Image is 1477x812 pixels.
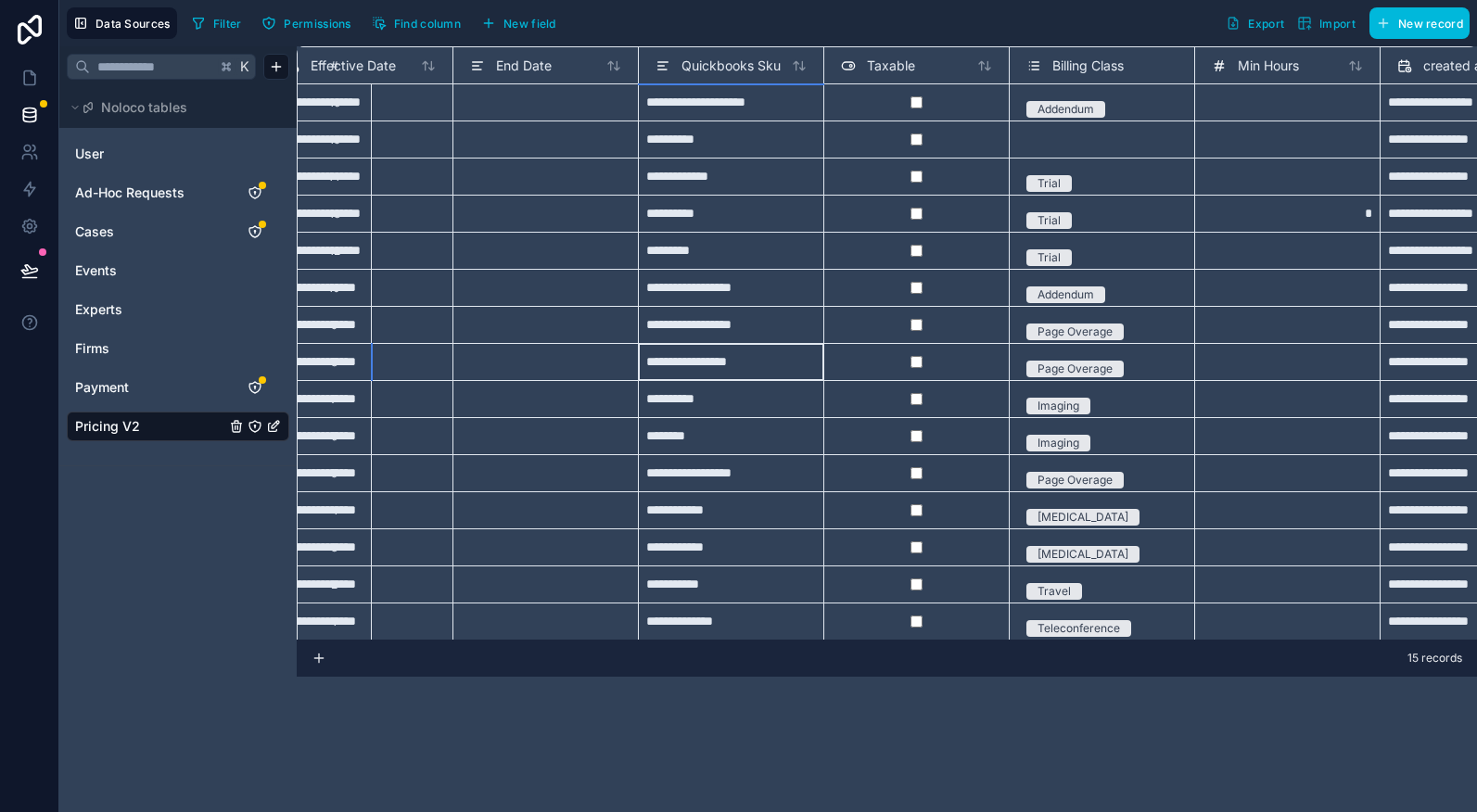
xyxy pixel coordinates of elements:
span: Import [1319,17,1356,31]
button: Permissions [255,9,357,37]
div: Addendum [1038,101,1094,118]
div: Imaging [1038,435,1079,451]
a: Experts [75,300,225,319]
span: 15 records [1407,651,1462,666]
div: Trial [1038,212,1061,229]
div: Cases [67,217,289,247]
div: 15 [329,133,340,147]
span: Experts [75,300,122,319]
div: 2 [331,577,337,592]
div: Ad-Hoc Requests [67,178,289,208]
a: Permissions [255,9,364,37]
div: 1 [332,615,337,629]
div: Payment [67,373,289,402]
div: 14 [328,170,340,184]
a: User [75,145,225,163]
div: Page Overage [1038,324,1113,340]
button: Find column [365,9,467,37]
div: 10 [328,281,340,296]
button: Filter [185,9,248,37]
div: Events [67,256,289,285]
span: K [238,60,251,73]
div: User [67,139,289,169]
div: Trial [1038,175,1061,192]
span: Ad-Hoc Requests [75,184,185,202]
button: Noloco tables [67,95,278,121]
a: Events [75,261,225,280]
div: 16 [329,95,340,110]
span: Noloco tables [101,98,187,117]
div: Travel [1038,583,1071,600]
div: Trial [1038,249,1061,266]
span: Payment [75,378,129,397]
span: End Date [496,57,552,75]
span: Min Hours [1238,57,1299,75]
div: 5 [331,466,337,481]
a: Payment [75,378,225,397]
div: 12 [329,244,340,259]
div: 7 [331,392,337,407]
span: Events [75,261,117,280]
span: Quickbooks Sku [681,57,781,75]
span: Firms [75,339,109,358]
div: [MEDICAL_DATA] [1038,546,1128,563]
a: Firms [75,339,225,358]
span: User [75,145,104,163]
div: Page Overage [1038,361,1113,377]
span: Find column [394,17,461,31]
div: Teleconference [1038,620,1120,637]
div: Experts [67,295,289,324]
div: Addendum [1038,286,1094,303]
a: New record [1362,7,1470,39]
div: Page Overage [1038,472,1113,488]
div: 13 [329,207,340,222]
div: [MEDICAL_DATA] [1038,509,1128,526]
a: Cases [75,222,225,241]
div: Imaging [1038,398,1079,414]
span: New field [503,17,556,31]
div: Firms [67,334,289,363]
span: Cases [75,222,114,241]
span: Data Sources [95,17,171,31]
div: 6 [331,429,337,444]
span: Filter [213,17,242,31]
span: Pricing V2 [75,417,140,436]
div: 4 [331,503,338,518]
div: 9 [331,318,337,333]
div: 3 [331,540,337,555]
span: Taxable [867,57,915,75]
span: New record [1398,17,1463,31]
a: Ad-Hoc Requests [75,184,225,202]
a: Pricing V2 [75,417,225,436]
button: Import [1291,7,1362,39]
div: 8 [331,355,337,370]
button: New record [1369,7,1470,39]
button: Export [1219,7,1291,39]
span: Billing Class [1052,57,1124,75]
div: Pricing V2 [67,412,289,441]
button: New field [475,9,563,37]
span: Permissions [284,17,350,31]
span: Export [1248,17,1284,31]
button: Data Sources [67,7,177,39]
div: # [314,58,354,72]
